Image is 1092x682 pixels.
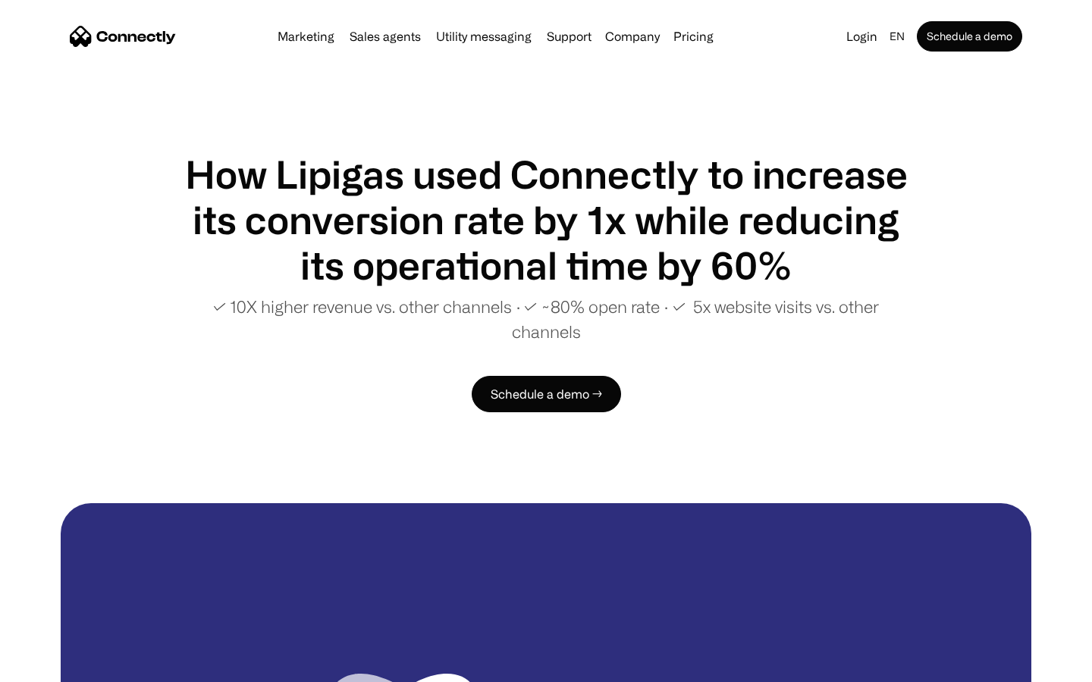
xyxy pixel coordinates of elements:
a: Utility messaging [430,30,538,42]
p: ✓ 10X higher revenue vs. other channels ∙ ✓ ~80% open rate ∙ ✓ 5x website visits vs. other channels [182,294,910,344]
a: Support [541,30,598,42]
a: Schedule a demo [917,21,1022,52]
a: Schedule a demo → [472,376,621,412]
a: Pricing [667,30,720,42]
div: Company [605,26,660,47]
div: en [890,26,905,47]
a: Marketing [271,30,340,42]
h1: How Lipigas used Connectly to increase its conversion rate by 1x while reducing its operational t... [182,152,910,288]
a: Sales agents [344,30,427,42]
aside: Language selected: English [15,654,91,677]
ul: Language list [30,655,91,677]
a: Login [840,26,883,47]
